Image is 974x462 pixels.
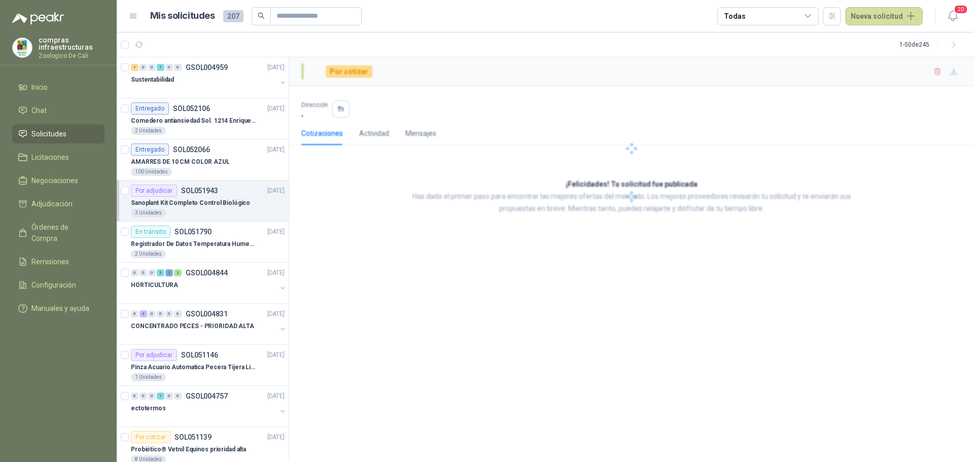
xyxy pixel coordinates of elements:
[131,157,230,167] p: AMARRES DE 10 CM COLOR AZUL
[157,310,164,317] div: 0
[140,310,147,317] div: 3
[258,12,265,19] span: search
[131,127,166,135] div: 2 Unidades
[12,12,64,24] img: Logo peakr
[267,433,285,442] p: [DATE]
[131,75,174,85] p: Sustentabilidad
[131,322,254,331] p: CONCENTRADO PECES - PRIORIDAD ALTA
[131,250,166,258] div: 2 Unidades
[174,64,182,71] div: 0
[12,171,105,190] a: Negociaciones
[186,393,228,400] p: GSOL004757
[131,144,169,156] div: Entregado
[131,308,287,340] a: 0 3 0 0 0 0 GSOL004831[DATE] CONCENTRADO PECES - PRIORIDAD ALTA
[174,393,182,400] div: 0
[117,222,289,263] a: En tránsitoSOL051790[DATE] Registrador De Datos Temperatura Humedad Usb 32.000 Registro2 Unidades
[131,209,166,217] div: 3 Unidades
[12,275,105,295] a: Configuración
[954,5,968,14] span: 20
[173,146,210,153] p: SOL052066
[131,404,166,413] p: ectotermos
[12,194,105,214] a: Adjudicación
[31,175,78,186] span: Negociaciones
[31,303,89,314] span: Manuales y ayuda
[31,128,66,139] span: Solicitudes
[899,37,962,53] div: 1 - 50 de 245
[12,148,105,167] a: Licitaciones
[12,124,105,144] a: Solicitudes
[12,252,105,271] a: Remisiones
[267,104,285,114] p: [DATE]
[157,269,164,276] div: 3
[131,269,138,276] div: 0
[174,310,182,317] div: 0
[31,198,73,209] span: Adjudicación
[267,186,285,196] p: [DATE]
[173,105,210,112] p: SOL052106
[175,228,212,235] p: SOL051790
[31,105,47,116] span: Chat
[165,64,173,71] div: 0
[181,187,218,194] p: SOL051943
[131,267,287,299] a: 0 0 0 3 2 2 GSOL004844[DATE] HORTICULTURA
[31,152,69,163] span: Licitaciones
[131,393,138,400] div: 0
[131,185,177,197] div: Por adjudicar
[39,37,105,51] p: compras infraestructuras
[131,310,138,317] div: 0
[157,393,164,400] div: 1
[131,116,257,126] p: Comedero antiansiedad Sol. 1214 Enriquecimiento
[117,345,289,386] a: Por adjudicarSOL051146[DATE] Pinza Acuario Automatica Pecera Tijera Limpiador Alicate1 Unidades
[131,226,170,238] div: En tránsito
[148,269,156,276] div: 0
[131,445,246,454] p: Probiótico® Vetnil Equinos prioridad alta
[148,310,156,317] div: 0
[13,38,32,57] img: Company Logo
[131,61,287,94] a: 1 0 0 1 0 0 GSOL004959[DATE] Sustentabilidad
[12,78,105,97] a: Inicio
[165,310,173,317] div: 0
[131,64,138,71] div: 1
[175,434,212,441] p: SOL051139
[724,11,745,22] div: Todas
[131,168,172,176] div: 100 Unidades
[131,431,170,443] div: Por cotizar
[131,390,287,422] a: 0 0 0 1 0 0 GSOL004757[DATE] ectotermos
[117,98,289,139] a: EntregadoSOL052106[DATE] Comedero antiansiedad Sol. 1214 Enriquecimiento2 Unidades
[12,299,105,318] a: Manuales y ayuda
[165,393,173,400] div: 0
[117,181,289,222] a: Por adjudicarSOL051943[DATE] Sanoplant Kit Completo Control Biológico3 Unidades
[186,269,228,276] p: GSOL004844
[157,64,164,71] div: 1
[150,9,215,23] h1: Mis solicitudes
[267,227,285,237] p: [DATE]
[39,53,105,59] p: Zoologico De Cali
[31,82,48,93] span: Inicio
[148,64,156,71] div: 0
[186,310,228,317] p: GSOL004831
[140,269,147,276] div: 0
[117,139,289,181] a: EntregadoSOL052066[DATE] AMARRES DE 10 CM COLOR AZUL100 Unidades
[267,145,285,155] p: [DATE]
[140,64,147,71] div: 0
[131,280,178,290] p: HORTICULTURA
[140,393,147,400] div: 0
[12,101,105,120] a: Chat
[181,351,218,359] p: SOL051146
[186,64,228,71] p: GSOL004959
[174,269,182,276] div: 2
[12,218,105,248] a: Órdenes de Compra
[267,268,285,278] p: [DATE]
[131,363,257,372] p: Pinza Acuario Automatica Pecera Tijera Limpiador Alicate
[131,349,177,361] div: Por adjudicar
[267,392,285,401] p: [DATE]
[31,222,95,244] span: Órdenes de Compra
[944,7,962,25] button: 20
[131,102,169,115] div: Entregado
[267,63,285,73] p: [DATE]
[131,373,166,381] div: 1 Unidades
[131,239,257,249] p: Registrador De Datos Temperatura Humedad Usb 32.000 Registro
[131,198,250,208] p: Sanoplant Kit Completo Control Biológico
[845,7,923,25] button: Nueva solicitud
[165,269,173,276] div: 2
